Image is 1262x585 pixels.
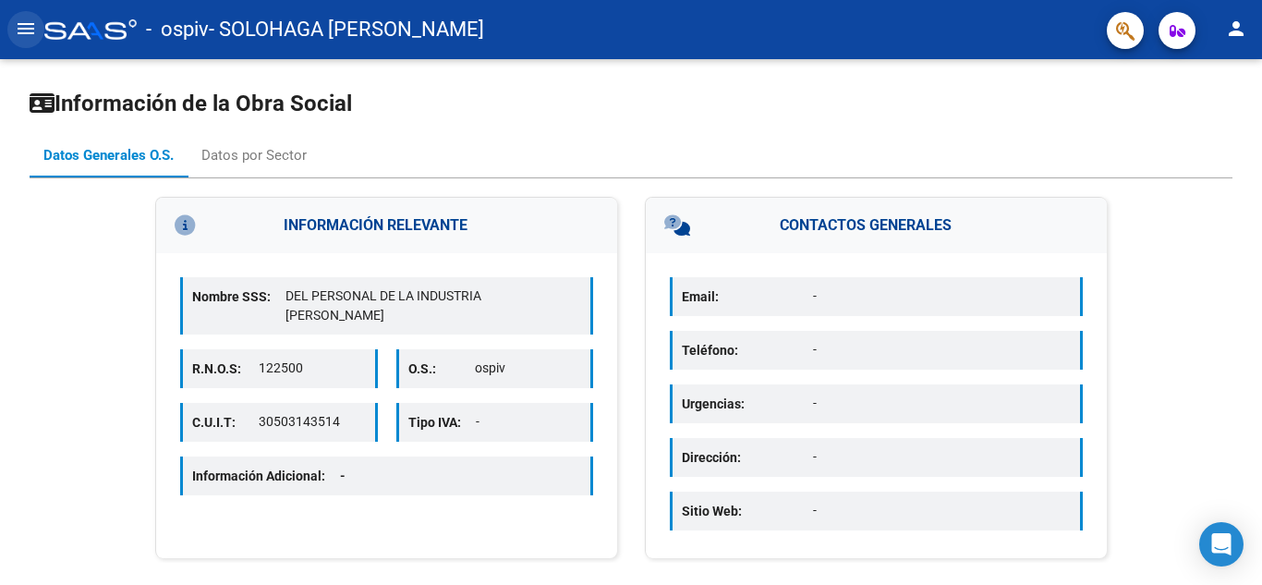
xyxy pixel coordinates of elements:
p: - [476,412,582,432]
div: Datos Generales O.S. [43,145,174,165]
p: Dirección: [682,447,813,468]
p: Email: [682,286,813,307]
div: Open Intercom Messenger [1199,522,1244,567]
p: - [813,501,1071,520]
mat-icon: menu [15,18,37,40]
h3: INFORMACIÓN RELEVANTE [156,198,617,253]
p: DEL PERSONAL DE LA INDUSTRIA [PERSON_NAME] [285,286,581,325]
span: - SOLOHAGA [PERSON_NAME] [209,9,484,50]
p: Nombre SSS: [192,286,285,307]
h3: CONTACTOS GENERALES [646,198,1107,253]
p: 122500 [259,359,365,378]
p: - [813,447,1071,467]
p: - [813,340,1071,360]
p: Tipo IVA: [408,412,476,433]
p: ospiv [475,359,581,378]
p: 30503143514 [259,412,365,432]
div: Datos por Sector [201,145,307,165]
h1: Información de la Obra Social [30,89,1232,118]
span: - [340,469,346,483]
p: Sitio Web: [682,501,813,521]
p: Urgencias: [682,394,813,414]
p: Teléfono: [682,340,813,360]
p: C.U.I.T: [192,412,259,433]
p: - [813,394,1071,413]
span: - ospiv [146,9,209,50]
p: O.S.: [408,359,475,379]
mat-icon: person [1225,18,1247,40]
p: Información Adicional: [192,466,360,486]
p: R.N.O.S: [192,359,259,379]
p: - [813,286,1071,306]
